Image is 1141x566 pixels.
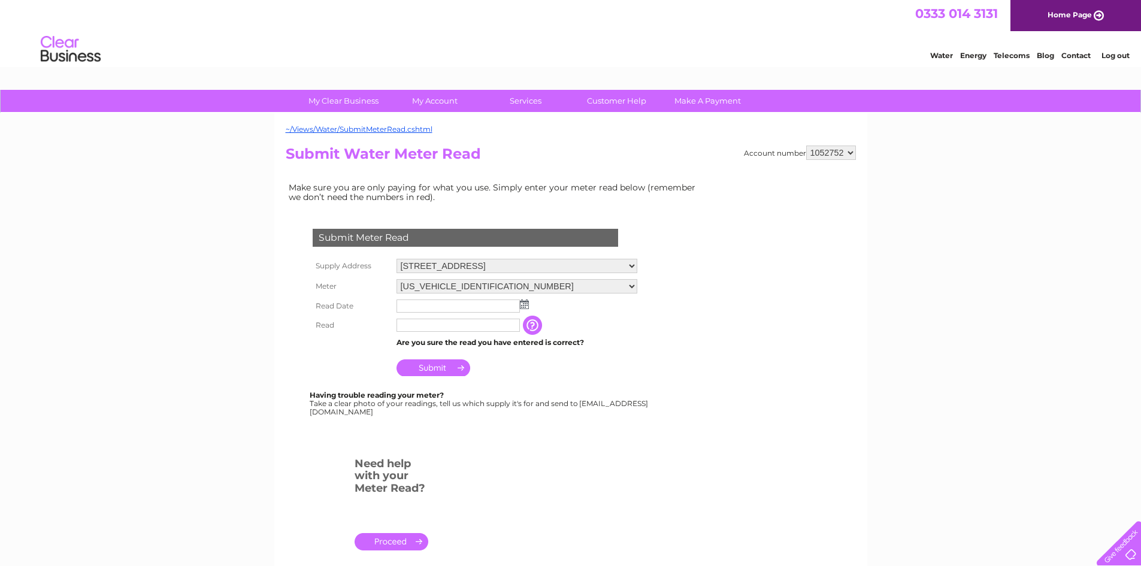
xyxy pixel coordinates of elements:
[930,51,953,60] a: Water
[960,51,986,60] a: Energy
[313,229,618,247] div: Submit Meter Read
[355,455,428,501] h3: Need help with your Meter Read?
[1061,51,1091,60] a: Contact
[520,299,529,309] img: ...
[310,391,650,416] div: Take a clear photo of your readings, tell us which supply it's for and send to [EMAIL_ADDRESS][DO...
[394,335,640,350] td: Are you sure the read you have entered is correct?
[915,6,998,21] a: 0333 014 3131
[40,31,101,68] img: logo.png
[286,180,705,205] td: Make sure you are only paying for what you use. Simply enter your meter read below (remember we d...
[1101,51,1130,60] a: Log out
[476,90,575,112] a: Services
[523,316,544,335] input: Information
[658,90,757,112] a: Make A Payment
[1037,51,1054,60] a: Blog
[397,359,470,376] input: Submit
[288,7,854,58] div: Clear Business is a trading name of Verastar Limited (registered in [GEOGRAPHIC_DATA] No. 3667643...
[310,276,394,296] th: Meter
[994,51,1030,60] a: Telecoms
[286,125,432,134] a: ~/Views/Water/SubmitMeterRead.cshtml
[355,533,428,550] a: .
[310,296,394,316] th: Read Date
[286,146,856,168] h2: Submit Water Meter Read
[744,146,856,160] div: Account number
[310,391,444,399] b: Having trouble reading your meter?
[567,90,666,112] a: Customer Help
[310,316,394,335] th: Read
[310,256,394,276] th: Supply Address
[294,90,393,112] a: My Clear Business
[385,90,484,112] a: My Account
